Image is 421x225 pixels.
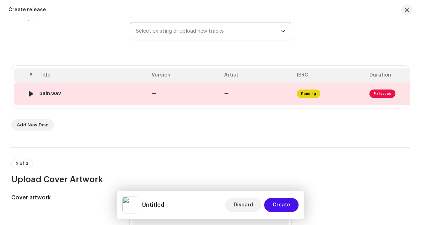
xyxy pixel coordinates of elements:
[234,198,253,212] span: Discard
[122,197,139,213] img: 9cdd2084-43f9-40ce-8fb5-82f6fe9042e9
[297,90,320,98] span: Pending
[264,198,299,212] button: Create
[36,68,149,82] th: Title
[11,193,119,202] h5: Cover artwork
[11,174,410,185] h3: Upload Cover Artwork
[142,201,164,209] h5: Untitled
[221,68,294,82] th: Artist
[294,68,367,82] th: ISRC
[273,198,290,212] span: Create
[280,22,285,40] div: dropdown trigger
[369,90,395,98] span: Fix Issues
[149,68,221,82] th: Version
[152,91,156,96] span: —
[136,22,280,40] span: Select existing or upload new tracks
[225,198,261,212] button: Discard
[224,91,229,96] span: —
